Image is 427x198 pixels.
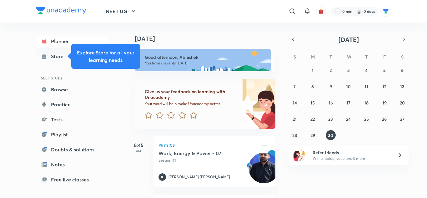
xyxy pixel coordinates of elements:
[329,54,332,60] abbr: Tuesday
[364,84,368,89] abbr: September 11, 2025
[311,84,314,89] abbr: September 8, 2025
[328,116,333,122] abbr: September 23, 2025
[326,81,336,91] button: September 9, 2025
[294,149,306,161] img: referral
[36,113,108,126] a: Tests
[356,8,362,14] img: streak
[36,158,108,171] a: Notes
[145,54,265,60] h6: Good afternoon, Abhishek
[310,132,315,138] abbr: September 29, 2025
[36,73,108,83] h6: SELF STUDY
[293,116,297,122] abbr: September 21, 2025
[145,61,265,66] p: You have 6 events [DATE]
[400,100,405,106] abbr: September 20, 2025
[126,149,151,153] p: AM
[346,100,350,106] abbr: September 17, 2025
[51,53,67,60] div: Store
[36,83,108,96] a: Browse
[326,114,336,124] button: September 23, 2025
[364,100,369,106] abbr: September 18, 2025
[135,49,271,71] img: afternoon
[126,141,151,149] h5: 6:45
[361,114,371,124] button: September 25, 2025
[76,49,135,64] h5: Explore Store for all your learning needs
[397,81,407,91] button: September 13, 2025
[290,81,300,91] button: September 7, 2025
[379,114,389,124] button: September 26, 2025
[382,100,387,106] abbr: September 19, 2025
[326,65,336,75] button: September 2, 2025
[310,100,315,106] abbr: September 15, 2025
[347,67,350,73] abbr: September 3, 2025
[145,101,236,106] p: Your word will help make Unacademy better
[361,81,371,91] button: September 11, 2025
[365,67,368,73] abbr: September 4, 2025
[292,132,297,138] abbr: September 28, 2025
[380,6,391,17] img: Abhishek Singh
[316,6,326,16] button: avatar
[383,54,386,60] abbr: Friday
[135,35,282,43] h4: [DATE]
[36,35,108,48] a: Planner
[36,128,108,141] a: Playlist
[397,65,407,75] button: September 6, 2025
[329,84,332,89] abbr: September 9, 2025
[310,116,315,122] abbr: September 22, 2025
[290,98,300,108] button: September 14, 2025
[308,114,318,124] button: September 22, 2025
[382,116,387,122] abbr: September 26, 2025
[312,67,314,73] abbr: September 1, 2025
[36,98,108,111] a: Practice
[379,98,389,108] button: September 19, 2025
[401,54,404,60] abbr: Saturday
[311,54,315,60] abbr: Monday
[158,150,236,156] h5: Work, Energy & Power - 07
[36,173,108,186] a: Free live classes
[158,141,257,149] p: Physics
[346,116,351,122] abbr: September 24, 2025
[344,114,354,124] button: September 24, 2025
[318,8,324,14] img: avatar
[379,65,389,75] button: September 5, 2025
[400,116,404,122] abbr: September 27, 2025
[347,54,351,60] abbr: Wednesday
[36,50,108,63] a: Store
[344,65,354,75] button: September 3, 2025
[329,67,332,73] abbr: September 2, 2025
[308,65,318,75] button: September 1, 2025
[308,130,318,140] button: September 29, 2025
[364,116,369,122] abbr: September 25, 2025
[397,114,407,124] button: September 27, 2025
[344,98,354,108] button: September 17, 2025
[361,65,371,75] button: September 4, 2025
[346,84,351,89] abbr: September 10, 2025
[290,114,300,124] button: September 21, 2025
[308,98,318,108] button: September 15, 2025
[308,81,318,91] button: September 8, 2025
[382,84,386,89] abbr: September 12, 2025
[329,100,333,106] abbr: September 16, 2025
[313,156,389,161] p: Win a laptop, vouchers & more
[326,130,336,140] button: September 30, 2025
[293,100,297,106] abbr: September 14, 2025
[290,130,300,140] button: September 28, 2025
[328,132,333,138] abbr: September 30, 2025
[145,89,236,100] h6: Give us your feedback on learning with Unacademy
[294,84,296,89] abbr: September 7, 2025
[383,67,386,73] abbr: September 5, 2025
[36,7,86,16] a: Company Logo
[361,98,371,108] button: September 18, 2025
[36,7,86,14] img: Company Logo
[217,79,275,129] img: feedback_image
[297,35,400,44] button: [DATE]
[344,81,354,91] button: September 10, 2025
[168,174,230,180] p: [PERSON_NAME] [PERSON_NAME]
[379,81,389,91] button: September 12, 2025
[401,67,404,73] abbr: September 6, 2025
[326,98,336,108] button: September 16, 2025
[365,54,368,60] abbr: Thursday
[397,98,407,108] button: September 20, 2025
[313,149,389,156] h6: Refer friends
[158,158,257,163] p: Session 41
[400,84,404,89] abbr: September 13, 2025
